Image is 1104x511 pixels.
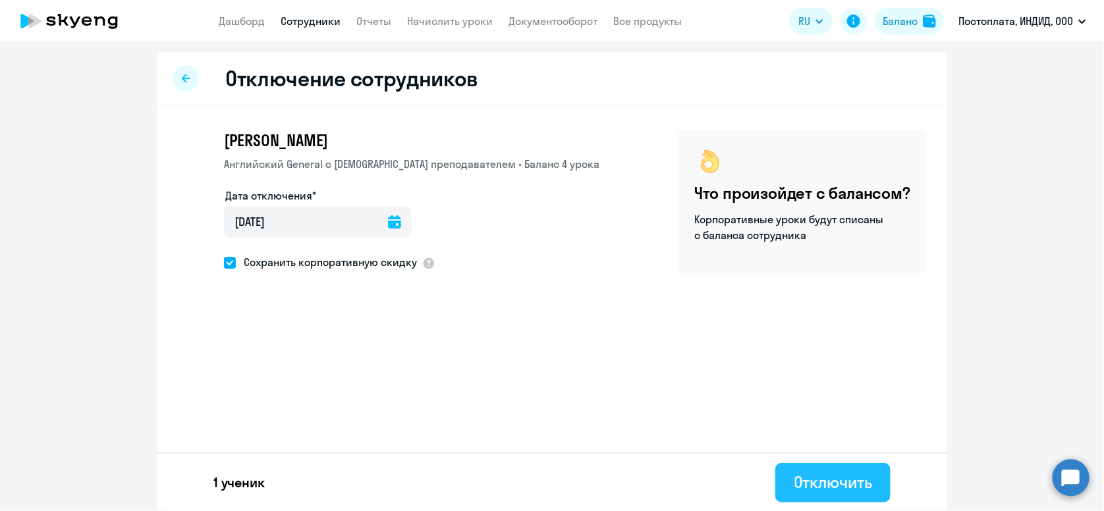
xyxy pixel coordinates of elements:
span: Сохранить корпоративную скидку [236,254,417,270]
img: ok [694,146,726,177]
h4: Что произойдет с балансом? [694,182,910,203]
div: Отключить [794,471,872,493]
input: дд.мм.гггг [224,206,412,238]
span: [PERSON_NAME] [224,130,328,151]
button: Балансbalance [875,8,944,34]
p: Постоплата, ИНДИД, ООО [958,13,1073,29]
a: Сотрудники [281,14,341,28]
img: balance [923,14,936,28]
a: Отчеты [356,14,391,28]
a: Все продукты [613,14,682,28]
p: Английский General с [DEMOGRAPHIC_DATA] преподавателем • Баланс 4 урока [224,156,599,172]
div: Баланс [883,13,918,29]
button: Постоплата, ИНДИД, ООО [952,5,1093,37]
p: 1 ученик [213,473,265,492]
a: Начислить уроки [407,14,493,28]
a: Документооборот [509,14,597,28]
span: RU [798,13,810,29]
button: RU [789,8,833,34]
h2: Отключение сотрудников [225,65,478,92]
p: Корпоративные уроки будут списаны с баланса сотрудника [694,211,885,243]
button: Отключить [775,463,891,502]
label: Дата отключения* [225,188,316,203]
a: Дашборд [219,14,265,28]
